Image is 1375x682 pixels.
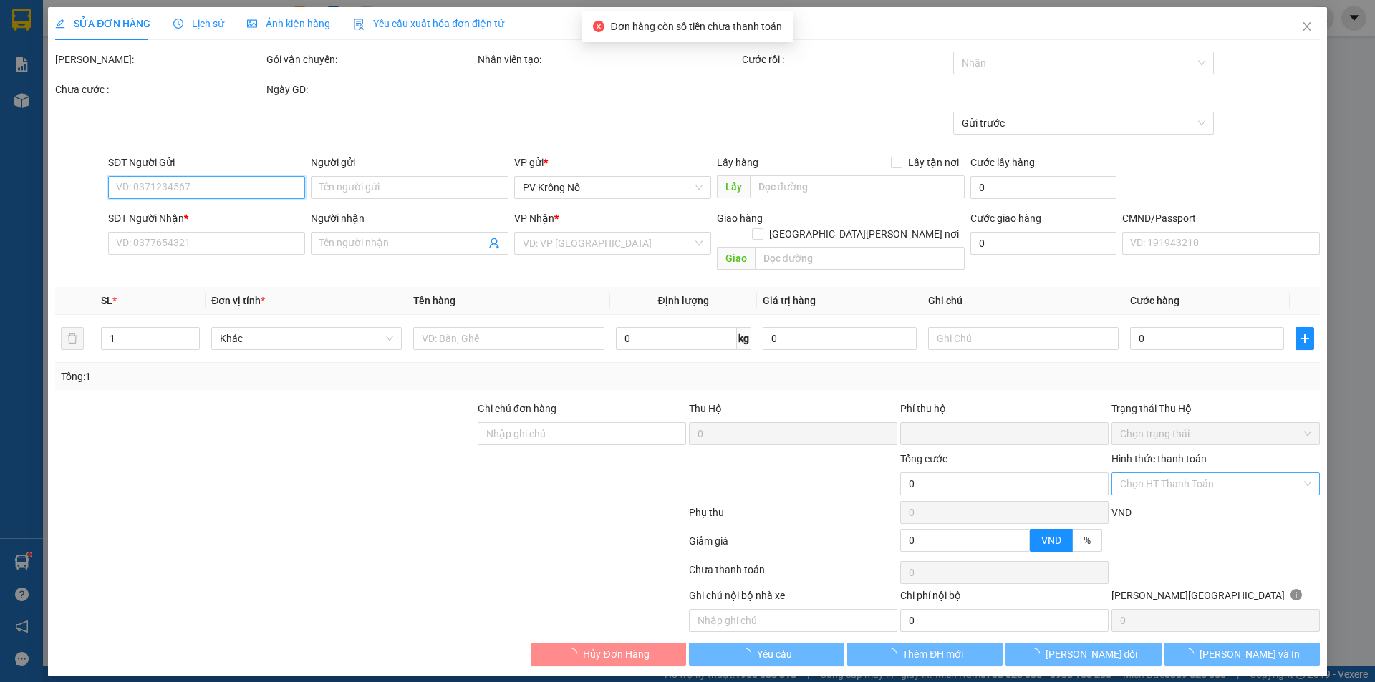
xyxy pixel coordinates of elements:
div: Phụ thu [687,505,899,530]
span: Định lượng [658,295,709,306]
div: [PERSON_NAME]: [55,52,264,67]
button: Hủy Đơn Hàng [531,643,686,666]
input: Dọc đường [755,247,965,270]
span: Đơn hàng còn số tiền chưa thanh toán [610,21,781,32]
th: Ghi chú [922,287,1124,315]
span: Giao hàng [717,213,763,224]
span: loading [1030,648,1046,658]
span: edit [55,19,65,29]
input: Cước giao hàng [970,232,1116,255]
span: Ảnh kiện hàng [247,18,330,29]
div: SĐT Người Gửi [108,155,305,170]
span: Thêm ĐH mới [902,646,963,662]
span: Chọn trạng thái [1120,423,1311,444]
input: Ghi Chú [928,327,1119,350]
div: Trạng thái Thu Hộ [1111,401,1320,416]
span: user-add [488,238,500,249]
div: Chi phí nội bộ [900,588,1109,609]
div: SĐT Người Nhận [108,210,305,226]
div: Chưa thanh toán [687,562,899,587]
span: SL [101,295,112,306]
div: Cước rồi : [742,52,950,67]
span: Tên hàng [413,295,455,306]
input: Dọc đường [750,175,965,198]
span: info-circle [1290,589,1302,600]
button: plus [1296,327,1314,350]
span: Lấy hàng [717,157,758,168]
span: Yêu cầu xuất hóa đơn điện tử [353,18,504,29]
span: Gửi trước [962,112,1206,134]
span: loading [567,648,583,658]
button: Thêm ĐH mới [847,643,1003,666]
span: VND [1041,535,1061,546]
button: [PERSON_NAME] đổi [1005,643,1161,666]
span: Hủy Đơn Hàng [583,646,649,662]
button: delete [61,327,84,350]
span: close-circle [593,21,604,32]
div: Ghi chú nội bộ nhà xe [689,588,897,609]
div: Nhân viên tạo: [478,52,739,67]
span: loading [741,648,757,658]
input: Nhập ghi chú [689,609,897,632]
span: Khác [220,328,393,349]
span: PV Krông Nô [523,177,703,198]
div: Phí thu hộ [900,401,1109,422]
label: Cước lấy hàng [970,157,1035,168]
span: Giá trị hàng [763,295,816,306]
div: CMND/Passport [1122,210,1319,226]
span: loading [1184,648,1200,658]
div: [PERSON_NAME][GEOGRAPHIC_DATA] [1111,588,1320,609]
span: Giao [717,247,755,270]
span: [PERSON_NAME] và In [1200,646,1300,662]
span: Đơn vị tính [211,295,265,306]
div: Chưa cước : [55,82,264,97]
span: Lấy tận nơi [902,155,965,170]
div: Người gửi [311,155,508,170]
button: [PERSON_NAME] và In [1164,643,1320,666]
input: Ghi chú đơn hàng [478,422,686,445]
span: [GEOGRAPHIC_DATA][PERSON_NAME] nơi [763,226,965,242]
span: Cước hàng [1130,295,1179,306]
span: [PERSON_NAME] đổi [1046,646,1138,662]
span: SỬA ĐƠN HÀNG [55,18,150,29]
span: clock-circle [173,19,183,29]
span: Lấy [717,175,750,198]
span: picture [247,19,257,29]
div: Ngày GD: [266,82,475,97]
div: Người nhận [311,210,508,226]
div: VP gửi [514,155,711,170]
div: Tổng: 1 [61,369,531,384]
label: Hình thức thanh toán [1111,453,1207,464]
span: plus [1296,333,1313,344]
span: Thu Hộ [689,403,722,414]
span: Tổng cước [900,453,947,464]
span: VP Nhận [514,213,554,224]
span: kg [737,327,751,350]
span: Lịch sử [173,18,224,29]
span: VND [1111,507,1132,518]
label: Cước giao hàng [970,213,1041,224]
span: Yêu cầu [757,646,792,662]
input: Cước lấy hàng [970,176,1116,199]
input: VD: Bàn, Ghế [413,327,604,350]
button: Yêu cầu [689,643,844,666]
span: loading [887,648,902,658]
button: Close [1287,7,1327,47]
img: icon [353,19,365,30]
div: Gói vận chuyển: [266,52,475,67]
label: Ghi chú đơn hàng [478,403,556,414]
div: Giảm giá [687,533,899,558]
span: close [1301,21,1313,32]
span: % [1084,535,1091,546]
